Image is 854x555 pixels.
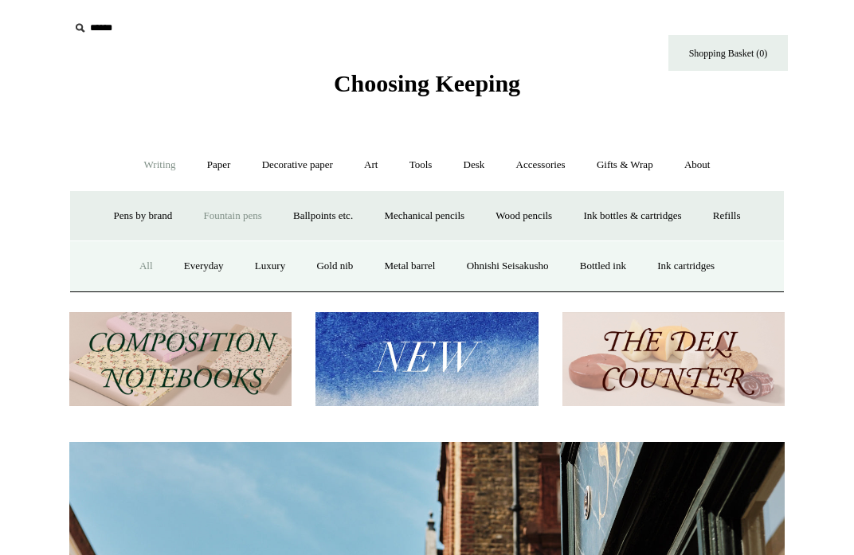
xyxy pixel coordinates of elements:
[170,245,238,287] a: Everyday
[248,144,347,186] a: Decorative paper
[315,312,538,407] img: New.jpg__PID:f73bdf93-380a-4a35-bcfe-7823039498e1
[449,144,499,186] a: Desk
[370,245,450,287] a: Metal barrel
[334,83,520,94] a: Choosing Keeping
[481,195,566,237] a: Wood pencils
[69,312,292,407] img: 202302 Composition ledgers.jpg__PID:69722ee6-fa44-49dd-a067-31375e5d54ec
[125,245,167,287] a: All
[582,144,668,186] a: Gifts & Wrap
[699,195,755,237] a: Refills
[350,144,392,186] a: Art
[193,144,245,186] a: Paper
[334,70,520,96] span: Choosing Keeping
[100,195,187,237] a: Pens by brand
[562,312,785,407] img: The Deli Counter
[130,144,190,186] a: Writing
[370,195,479,237] a: Mechanical pencils
[241,245,300,287] a: Luxury
[643,245,729,287] a: Ink cartridges
[452,245,563,287] a: Ohnishi Seisakusho
[670,144,725,186] a: About
[302,245,367,287] a: Gold nib
[569,195,695,237] a: Ink bottles & cartridges
[395,144,447,186] a: Tools
[502,144,580,186] a: Accessories
[566,245,640,287] a: Bottled ink
[189,195,276,237] a: Fountain pens
[668,35,788,71] a: Shopping Basket (0)
[279,195,367,237] a: Ballpoints etc.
